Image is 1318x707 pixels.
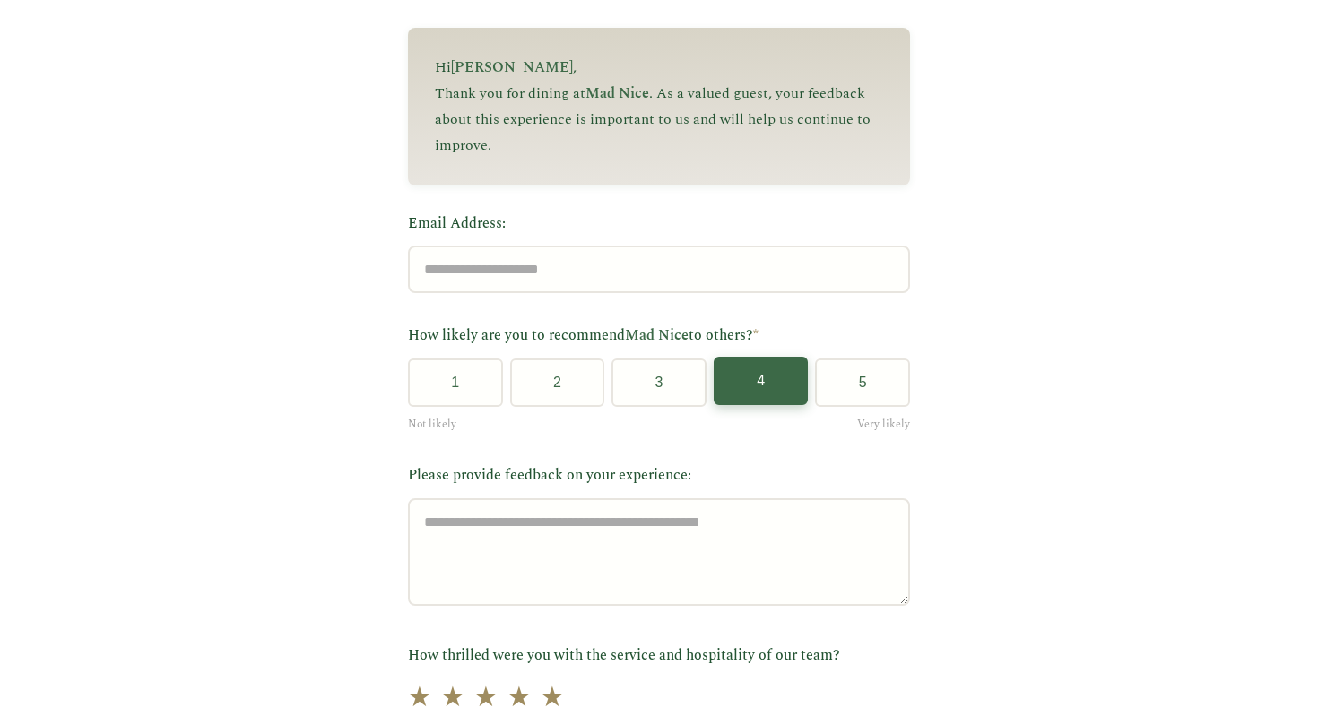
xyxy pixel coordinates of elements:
label: How thrilled were you with the service and hospitality of our team? [408,644,910,668]
span: [PERSON_NAME] [451,56,573,78]
p: Thank you for dining at . As a valued guest, your feedback about this experience is important to ... [435,81,883,158]
span: Mad Nice [625,324,689,346]
label: Please provide feedback on your experience: [408,464,910,487]
span: Not likely [408,416,456,433]
button: 4 [714,357,809,405]
span: Mad Nice [585,82,649,104]
span: Very likely [857,416,910,433]
label: How likely are you to recommend to others? [408,324,910,348]
button: 5 [815,358,910,407]
button: 1 [408,358,503,407]
p: Hi , [435,55,883,81]
button: 3 [611,358,707,407]
button: 2 [510,358,605,407]
label: Email Address: [408,212,910,236]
